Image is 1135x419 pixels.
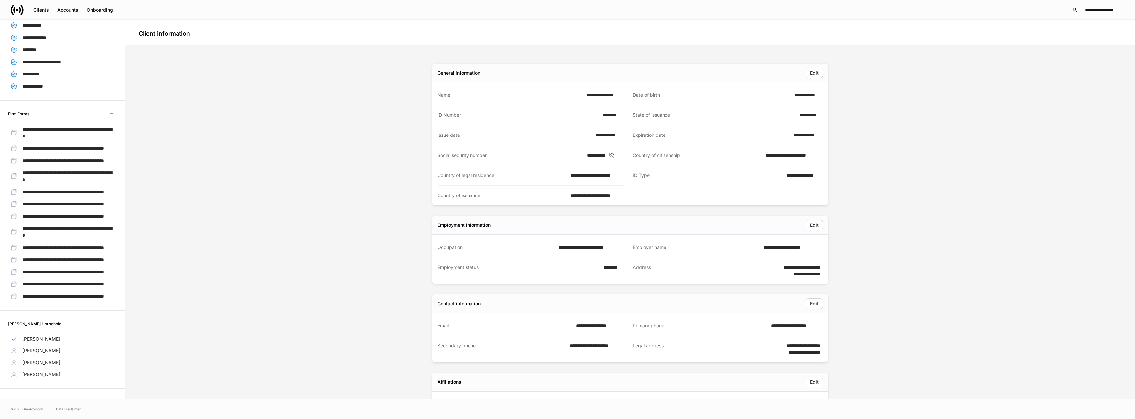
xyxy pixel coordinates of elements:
[438,70,480,76] div: General information
[810,222,819,228] div: Edit
[438,343,566,356] div: Secondary phone
[438,172,567,179] div: Country of legal residence
[8,111,29,117] h6: Firm Forms
[139,30,190,38] h4: Client information
[806,220,823,230] button: Edit
[8,345,117,357] a: [PERSON_NAME]
[438,300,481,307] div: Contact information
[633,112,795,118] div: State of issuance
[22,336,60,342] p: [PERSON_NAME]
[810,300,819,307] div: Edit
[8,369,117,380] a: [PERSON_NAME]
[29,5,53,15] button: Clients
[438,379,461,385] div: Affiliations
[806,298,823,309] button: Edit
[87,7,113,13] div: Onboarding
[633,244,760,251] div: Employer name
[438,244,554,251] div: Occupation
[633,132,790,138] div: Expiration date
[633,92,791,98] div: Date of birth
[8,357,117,369] a: [PERSON_NAME]
[438,222,491,228] div: Employment information
[438,152,583,159] div: Social security number
[8,333,117,345] a: [PERSON_NAME]
[22,359,60,366] p: [PERSON_NAME]
[806,68,823,78] button: Edit
[810,379,819,385] div: Edit
[11,406,43,412] span: © 2025 OneAdvisory
[438,132,591,138] div: Issue date
[633,172,783,179] div: ID Type
[633,152,762,159] div: Country of citizenship
[633,264,764,277] div: Address
[22,371,60,378] p: [PERSON_NAME]
[438,264,600,277] div: Employment status
[53,5,82,15] button: Accounts
[8,321,61,327] h6: [PERSON_NAME] Household
[633,322,767,329] div: Primary phone
[438,92,583,98] div: Name
[33,7,49,13] div: Clients
[57,7,78,13] div: Accounts
[22,347,60,354] p: [PERSON_NAME]
[82,5,117,15] button: Onboarding
[806,377,823,387] button: Edit
[438,112,599,118] div: ID Number
[633,343,768,356] div: Legal address
[56,406,81,412] a: Data Disclaimer
[438,322,572,329] div: Email
[810,70,819,76] div: Edit
[438,192,567,199] div: Country of issuance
